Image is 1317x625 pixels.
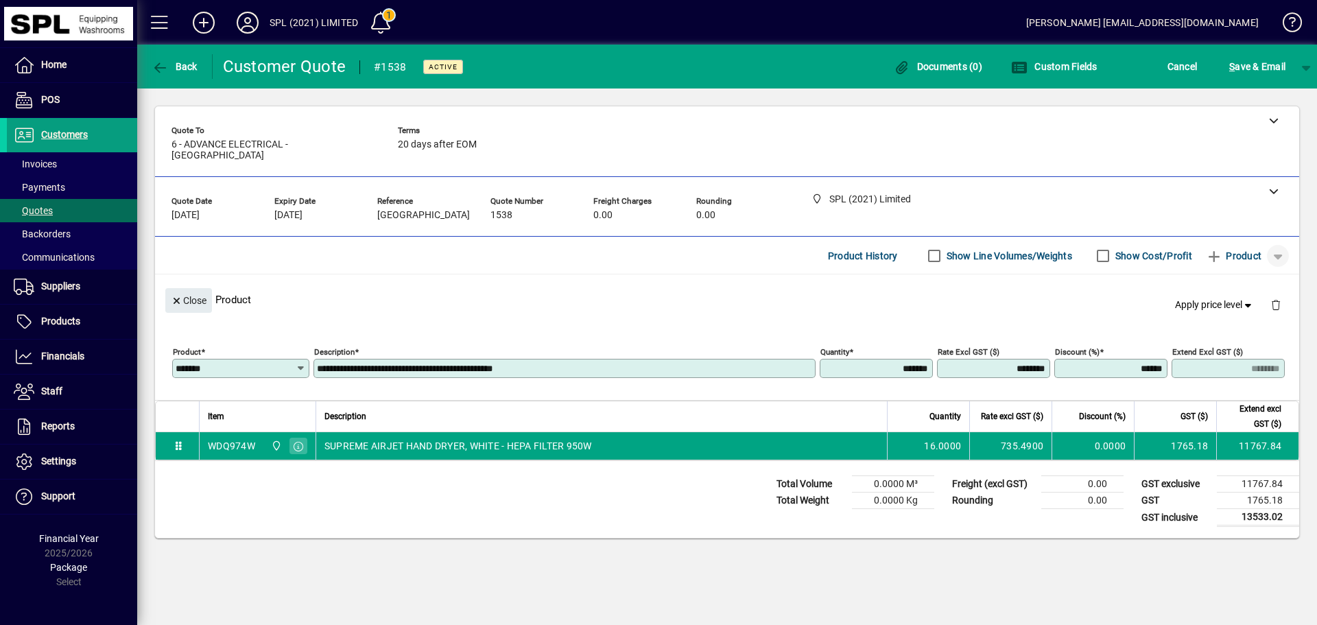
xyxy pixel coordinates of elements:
[770,476,852,493] td: Total Volume
[152,61,198,72] span: Back
[938,347,999,357] mat-label: Rate excl GST ($)
[1170,293,1260,318] button: Apply price level
[14,252,95,263] span: Communications
[7,410,137,444] a: Reports
[7,305,137,339] a: Products
[1229,61,1235,72] span: S
[223,56,346,78] div: Customer Quote
[41,421,75,432] span: Reports
[7,199,137,222] a: Quotes
[270,12,358,34] div: SPL (2021) LIMITED
[1135,476,1217,493] td: GST exclusive
[1055,347,1100,357] mat-label: Discount (%)
[39,533,99,544] span: Financial Year
[490,210,512,221] span: 1538
[7,270,137,304] a: Suppliers
[1216,432,1298,460] td: 11767.84
[890,54,986,79] button: Documents (0)
[50,562,87,573] span: Package
[173,347,201,357] mat-label: Product
[41,129,88,140] span: Customers
[1041,476,1124,493] td: 0.00
[268,438,283,453] span: SPL (2021) Limited
[7,445,137,479] a: Settings
[7,340,137,374] a: Financials
[924,439,961,453] span: 16.0000
[1222,54,1292,79] button: Save & Email
[41,59,67,70] span: Home
[852,476,934,493] td: 0.0000 M³
[893,61,982,72] span: Documents (0)
[137,54,213,79] app-page-header-button: Back
[41,316,80,327] span: Products
[1164,54,1201,79] button: Cancel
[820,347,849,357] mat-label: Quantity
[398,139,477,150] span: 20 days after EOM
[7,83,137,117] a: POS
[377,210,470,221] span: [GEOGRAPHIC_DATA]
[1206,245,1261,267] span: Product
[171,290,206,312] span: Close
[41,94,60,105] span: POS
[41,491,75,502] span: Support
[978,439,1043,453] div: 735.4900
[1225,401,1281,432] span: Extend excl GST ($)
[162,294,215,306] app-page-header-button: Close
[852,493,934,509] td: 0.0000 Kg
[1175,298,1255,312] span: Apply price level
[696,210,715,221] span: 0.00
[1135,493,1217,509] td: GST
[171,139,377,161] span: 6 - ADVANCE ELECTRICAL - [GEOGRAPHIC_DATA]
[7,48,137,82] a: Home
[944,249,1072,263] label: Show Line Volumes/Weights
[1217,493,1299,509] td: 1765.18
[41,351,84,362] span: Financials
[1026,12,1259,34] div: [PERSON_NAME] [EMAIL_ADDRESS][DOMAIN_NAME]
[41,281,80,292] span: Suppliers
[1135,509,1217,526] td: GST inclusive
[1259,298,1292,311] app-page-header-button: Delete
[945,476,1041,493] td: Freight (excl GST)
[1167,56,1198,78] span: Cancel
[14,158,57,169] span: Invoices
[226,10,270,35] button: Profile
[1041,493,1124,509] td: 0.00
[1199,244,1268,268] button: Product
[1079,409,1126,424] span: Discount (%)
[981,409,1043,424] span: Rate excl GST ($)
[1011,61,1097,72] span: Custom Fields
[7,480,137,514] a: Support
[593,210,613,221] span: 0.00
[7,375,137,409] a: Staff
[14,182,65,193] span: Payments
[148,54,201,79] button: Back
[945,493,1041,509] td: Rounding
[7,246,137,269] a: Communications
[1217,509,1299,526] td: 13533.02
[171,210,200,221] span: [DATE]
[1134,432,1216,460] td: 1765.18
[1217,476,1299,493] td: 11767.84
[7,222,137,246] a: Backorders
[182,10,226,35] button: Add
[314,347,355,357] mat-label: Description
[1008,54,1101,79] button: Custom Fields
[14,228,71,239] span: Backorders
[7,152,137,176] a: Invoices
[165,288,212,313] button: Close
[274,210,302,221] span: [DATE]
[1052,432,1134,460] td: 0.0000
[822,244,903,268] button: Product History
[155,274,1299,325] div: Product
[208,409,224,424] span: Item
[7,176,137,199] a: Payments
[1180,409,1208,424] span: GST ($)
[1229,56,1285,78] span: ave & Email
[770,493,852,509] td: Total Weight
[1272,3,1300,47] a: Knowledge Base
[1172,347,1243,357] mat-label: Extend excl GST ($)
[324,439,592,453] span: SUPREME AIRJET HAND DRYER, WHITE - HEPA FILTER 950W
[828,245,898,267] span: Product History
[14,205,53,216] span: Quotes
[208,439,255,453] div: WDQ974W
